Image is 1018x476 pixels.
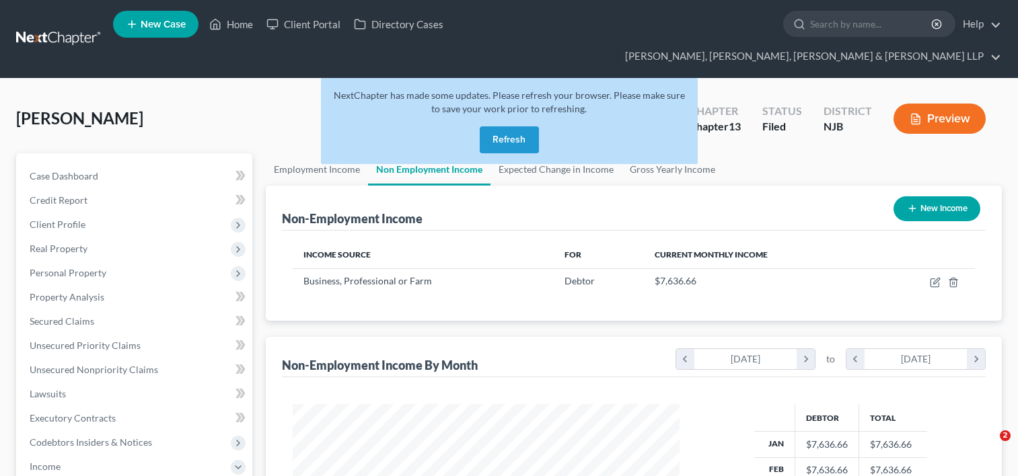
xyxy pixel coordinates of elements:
span: Income [30,461,61,472]
span: NextChapter has made some updates. Please refresh your browser. Please make sure to save your wor... [334,89,685,114]
span: Credit Report [30,194,87,206]
a: Unsecured Priority Claims [19,333,252,358]
button: New Income [894,196,980,221]
a: Employment Income [266,153,368,186]
i: chevron_right [967,349,985,369]
span: Unsecured Nonpriority Claims [30,364,158,375]
th: Total [859,404,927,431]
a: Case Dashboard [19,164,252,188]
span: Personal Property [30,267,106,278]
div: Chapter [689,104,741,119]
i: chevron_right [797,349,815,369]
a: Lawsuits [19,382,252,406]
i: chevron_left [846,349,865,369]
input: Search by name... [810,11,933,36]
span: Codebtors Insiders & Notices [30,436,152,448]
span: Current Monthly Income [655,249,768,260]
span: $7,636.66 [655,275,696,286]
div: NJB [824,119,872,134]
span: Lawsuits [30,388,66,399]
a: Secured Claims [19,309,252,333]
div: Chapter [689,119,741,134]
a: Executory Contracts [19,406,252,430]
span: to [826,352,835,366]
span: Debtor [565,275,595,286]
a: Directory Cases [347,12,450,36]
button: Preview [894,104,986,134]
span: Client Profile [30,219,85,230]
div: Filed [762,119,802,134]
button: Refresh [480,126,539,153]
div: Status [762,104,802,119]
a: Unsecured Nonpriority Claims [19,358,252,382]
a: Credit Report [19,188,252,212]
div: [DATE] [694,349,797,369]
span: [PERSON_NAME] [16,108,143,128]
a: Help [956,12,1001,36]
a: Property Analysis [19,285,252,309]
span: Business, Professional or Farm [303,275,432,286]
span: New Case [141,19,186,30]
span: Case Dashboard [30,170,98,182]
span: Property Analysis [30,291,104,303]
div: District [824,104,872,119]
iframe: Intercom live chat [972,430,1005,463]
span: For [565,249,581,260]
a: Client Portal [260,12,347,36]
div: $7,636.66 [806,438,848,451]
span: Real Property [30,243,87,254]
span: Executory Contracts [30,412,116,424]
span: Secured Claims [30,315,94,327]
th: Jan [754,432,795,457]
span: 2 [1000,430,1011,441]
td: $7,636.66 [859,432,927,457]
a: [PERSON_NAME], [PERSON_NAME], [PERSON_NAME] & [PERSON_NAME] LLP [618,44,1001,69]
span: 13 [729,120,741,132]
i: chevron_left [676,349,694,369]
div: Non-Employment Income By Month [282,357,478,373]
span: Income Source [303,249,371,260]
div: Non-Employment Income [282,210,423,227]
div: [DATE] [865,349,968,369]
a: Home [203,12,260,36]
span: Unsecured Priority Claims [30,340,141,351]
th: Debtor [795,404,859,431]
